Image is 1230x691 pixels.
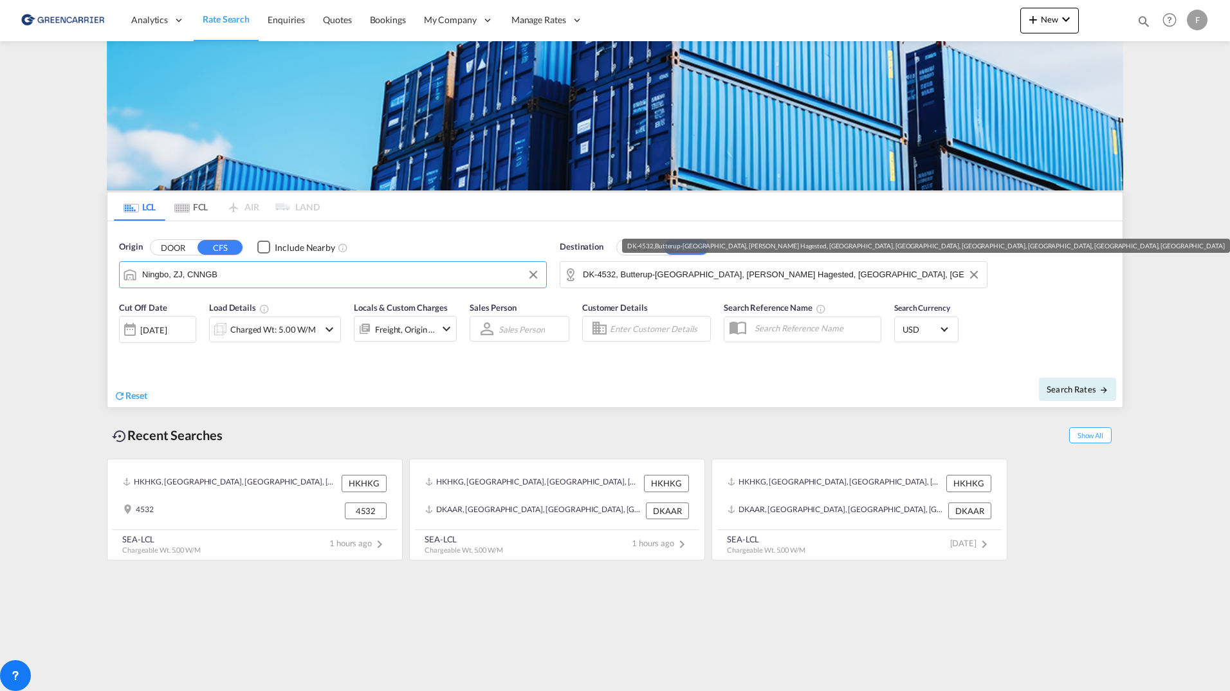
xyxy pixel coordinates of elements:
[617,240,662,255] button: CFS
[632,538,690,548] span: 1 hours ago
[122,546,201,554] span: Chargeable Wt. 5.00 W/M
[977,537,992,552] md-icon: icon-chevron-right
[1039,378,1116,401] button: Search Ratesicon-arrow-right
[425,502,643,519] div: DKAAR, Aarhus, Denmark, Northern Europe, Europe
[131,14,168,26] span: Analytics
[119,302,167,313] span: Cut Off Date
[1025,14,1074,24] span: New
[114,192,320,221] md-pagination-wrapper: Use the left and right arrow keys to navigate between tabs
[120,262,546,288] md-input-container: Ningbo, ZJ, CNNGB
[560,241,603,253] span: Destination
[142,265,540,284] input: Search by Port
[259,304,270,314] md-icon: Chargeable Weight
[724,302,826,313] span: Search Reference Name
[119,241,142,253] span: Origin
[727,533,805,545] div: SEA-LCL
[674,537,690,552] md-icon: icon-chevron-right
[610,319,706,338] input: Enter Customer Details
[511,14,566,26] span: Manage Rates
[165,192,217,221] md-tab-item: FCL
[345,502,387,519] div: 4532
[728,475,943,492] div: HKHKG, Hong Kong, Hong Kong, Greater China & Far East Asia, Asia Pacific
[950,538,992,548] span: [DATE]
[112,428,127,444] md-icon: icon-backup-restore
[1187,10,1207,30] div: F
[338,243,348,253] md-icon: Unchecked: Ignores neighbouring ports when fetching rates.Checked : Includes neighbouring ports w...
[375,320,436,338] div: Freight Origin Origin Custom Destination
[257,241,335,254] md-checkbox: Checkbox No Ink
[894,303,950,313] span: Search Currency
[123,502,154,519] div: 4532
[1099,385,1108,394] md-icon: icon-arrow-right
[114,192,165,221] md-tab-item: LCL
[644,475,689,492] div: HKHKG
[209,302,270,313] span: Load Details
[114,390,125,401] md-icon: icon-refresh
[946,475,991,492] div: HKHKG
[140,324,167,336] div: [DATE]
[439,321,454,336] md-icon: icon-chevron-down
[268,14,305,25] span: Enquiries
[275,241,335,254] div: Include Nearby
[114,389,147,403] div: icon-refreshReset
[1047,384,1108,394] span: Search Rates
[372,537,387,552] md-icon: icon-chevron-right
[425,475,641,492] div: HKHKG, Hong Kong, Hong Kong, Greater China & Far East Asia, Asia Pacific
[125,390,147,401] span: Reset
[329,538,387,548] span: 1 hours ago
[583,265,980,284] input: Search by Door
[903,324,939,335] span: USD
[119,316,196,343] div: [DATE]
[425,546,503,554] span: Chargeable Wt. 5.00 W/M
[1020,8,1079,33] button: icon-plus 400-fgNewicon-chevron-down
[409,459,705,560] recent-search-card: HKHKG, [GEOGRAPHIC_DATA], [GEOGRAPHIC_DATA], [GEOGRAPHIC_DATA] & [GEOGRAPHIC_DATA], [GEOGRAPHIC_D...
[1159,9,1180,31] span: Help
[425,533,503,545] div: SEA-LCL
[370,14,406,25] span: Bookings
[1069,427,1112,443] span: Show All
[646,502,689,519] div: DKAAR
[342,475,387,492] div: HKHKG
[1137,14,1151,28] md-icon: icon-magnify
[627,239,1225,253] div: DK-4532,Butterup-[GEOGRAPHIC_DATA], [PERSON_NAME] Hagested, [GEOGRAPHIC_DATA], [GEOGRAPHIC_DATA],...
[197,240,243,255] button: CFS
[1159,9,1187,32] div: Help
[816,304,826,314] md-icon: Your search will be saved by the below given name
[354,302,448,313] span: Locals & Custom Charges
[582,302,647,313] span: Customer Details
[230,320,316,338] div: Charged Wt: 5.00 W/M
[728,502,945,519] div: DKAAR, Aarhus, Denmark, Northern Europe, Europe
[748,318,881,338] input: Search Reference Name
[19,6,106,35] img: 8cf206808afe11efa76fcd1e3d746489.png
[209,317,341,342] div: Charged Wt: 5.00 W/Micon-chevron-down
[424,14,477,26] span: My Company
[107,221,1123,407] div: Origin DOOR CFS Checkbox No InkUnchecked: Ignores neighbouring ports when fetching rates.Checked ...
[470,302,517,313] span: Sales Person
[560,262,987,288] md-input-container: DK-4532,Butterup-Tuse, Gammel Hagested, Gislinge, Hagested, Kundby, Lammefjorden, Ny Hagested, Tuse
[107,421,228,450] div: Recent Searches
[107,459,403,560] recent-search-card: HKHKG, [GEOGRAPHIC_DATA], [GEOGRAPHIC_DATA], [GEOGRAPHIC_DATA] & [GEOGRAPHIC_DATA], [GEOGRAPHIC_D...
[107,41,1123,190] img: GreenCarrierFCL_LCL.png
[727,546,805,554] span: Chargeable Wt. 5.00 W/M
[1058,12,1074,27] md-icon: icon-chevron-down
[354,316,457,342] div: Freight Origin Origin Custom Destinationicon-chevron-down
[122,533,201,545] div: SEA-LCL
[964,265,984,284] button: Clear Input
[1025,12,1041,27] md-icon: icon-plus 400-fg
[203,14,250,24] span: Rate Search
[119,342,129,359] md-datepicker: Select
[322,322,337,337] md-icon: icon-chevron-down
[948,502,991,519] div: DKAAR
[497,320,546,338] md-select: Sales Person
[901,320,951,338] md-select: Select Currency: $ USDUnited States Dollar
[323,14,351,25] span: Quotes
[1137,14,1151,33] div: icon-magnify
[151,240,196,255] button: DOOR
[123,475,338,492] div: HKHKG, Hong Kong, Hong Kong, Greater China & Far East Asia, Asia Pacific
[524,265,543,284] button: Clear Input
[711,459,1007,560] recent-search-card: HKHKG, [GEOGRAPHIC_DATA], [GEOGRAPHIC_DATA], [GEOGRAPHIC_DATA] & [GEOGRAPHIC_DATA], [GEOGRAPHIC_D...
